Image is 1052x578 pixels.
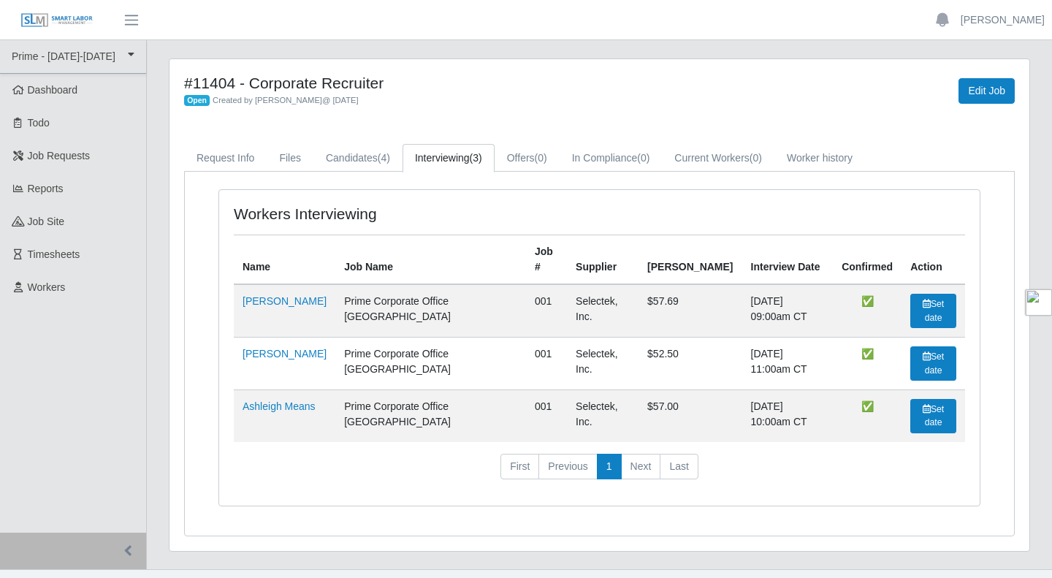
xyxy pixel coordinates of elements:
[910,294,956,328] a: Set date
[774,144,865,172] a: Worker history
[833,235,902,285] th: Confirmed
[639,235,742,285] th: [PERSON_NAME]
[861,400,874,412] span: ✅
[234,454,965,492] nav: pagination
[335,389,526,441] td: Prime Corporate Office [GEOGRAPHIC_DATA]
[184,95,210,107] span: Open
[526,235,567,285] th: Job #
[28,84,78,96] span: Dashboard
[213,96,359,104] span: Created by [PERSON_NAME] @ [DATE]
[910,399,956,433] a: Set date
[535,152,547,164] span: (0)
[639,389,742,441] td: $57.00
[751,400,807,427] span: [DATE] 10:00am CT
[662,144,774,172] a: Current Workers
[567,338,639,390] td: Selectek, Inc.
[560,144,663,172] a: In Compliance
[28,183,64,194] span: Reports
[1026,289,1052,316] img: toggle-logo.svg
[750,152,762,164] span: (0)
[313,144,403,172] a: Candidates
[335,338,526,390] td: Prime Corporate Office [GEOGRAPHIC_DATA]
[567,235,639,285] th: Supplier
[751,295,807,322] span: [DATE] 09:00am CT
[958,78,1015,104] a: Edit Job
[378,152,390,164] span: (4)
[470,152,482,164] span: (3)
[910,346,956,381] a: Set date
[742,235,834,285] th: Interview Date
[28,216,65,227] span: job site
[243,295,327,307] a: [PERSON_NAME]
[243,400,316,412] a: Ashleigh Means
[567,284,639,337] td: Selectek, Inc.
[639,338,742,390] td: $52.50
[861,348,874,360] span: ✅
[961,12,1045,28] a: [PERSON_NAME]
[234,205,526,223] h4: Workers Interviewing
[243,348,327,360] a: [PERSON_NAME]
[639,284,742,337] td: $57.69
[20,12,94,28] img: SLM Logo
[526,338,567,390] td: 001
[184,144,267,172] a: Request Info
[28,248,80,260] span: Timesheets
[902,235,965,285] th: Action
[267,144,313,172] a: Files
[526,389,567,441] td: 001
[234,235,335,285] th: Name
[335,284,526,337] td: Prime Corporate Office [GEOGRAPHIC_DATA]
[184,74,660,92] h4: #11404 - Corporate Recruiter
[335,235,526,285] th: Job Name
[28,150,91,161] span: Job Requests
[567,389,639,441] td: Selectek, Inc.
[28,117,50,129] span: Todo
[403,144,495,172] a: Interviewing
[495,144,560,172] a: Offers
[597,454,622,480] a: 1
[861,295,874,307] span: ✅
[28,281,66,293] span: Workers
[637,152,649,164] span: (0)
[526,284,567,337] td: 001
[751,348,807,375] span: [DATE] 11:00am CT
